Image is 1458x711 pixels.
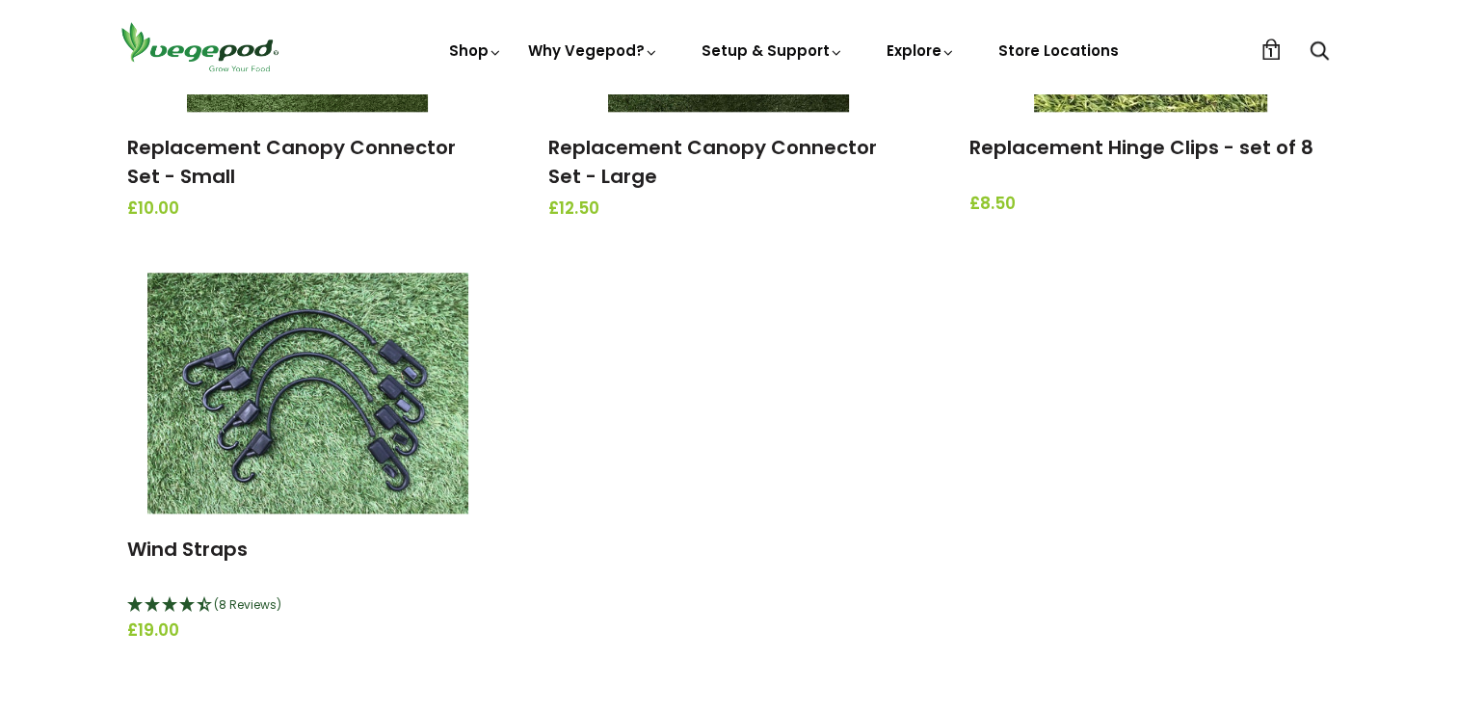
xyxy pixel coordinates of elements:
[127,593,489,619] div: 4.25 Stars - 8 Reviews
[548,134,877,190] a: Replacement Canopy Connector Set - Large
[998,40,1119,61] a: Store Locations
[127,197,489,222] span: £10.00
[214,596,281,613] span: (8 Reviews)
[1310,41,1329,62] a: Search
[113,19,286,74] img: Vegepod
[969,192,1331,217] span: £8.50
[127,536,248,563] a: Wind Straps
[449,40,503,61] a: Shop
[528,40,659,61] a: Why Vegepod?
[548,197,910,222] span: £12.50
[1268,43,1273,62] span: 1
[702,40,844,61] a: Setup & Support
[887,40,956,61] a: Explore
[127,619,489,644] span: £19.00
[969,134,1313,161] a: Replacement Hinge Clips - set of 8
[1260,39,1282,60] a: 1
[147,273,468,513] img: Wind Straps
[127,134,456,190] a: Replacement Canopy Connector Set - Small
